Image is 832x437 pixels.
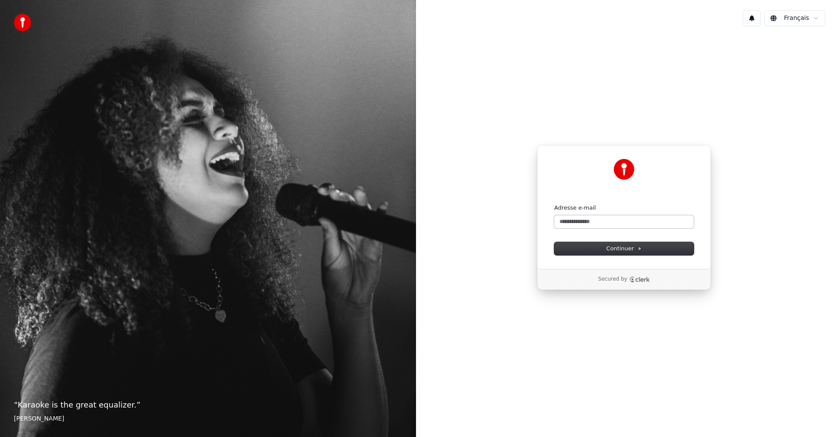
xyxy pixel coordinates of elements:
span: Continuer [606,245,642,252]
img: Youka [614,159,634,180]
a: Clerk logo [629,276,650,282]
label: Adresse e-mail [554,204,596,212]
p: Secured by [598,276,627,283]
p: “ Karaoke is the great equalizer. ” [14,399,402,411]
footer: [PERSON_NAME] [14,414,402,423]
button: Continuer [554,242,694,255]
img: youka [14,14,31,31]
